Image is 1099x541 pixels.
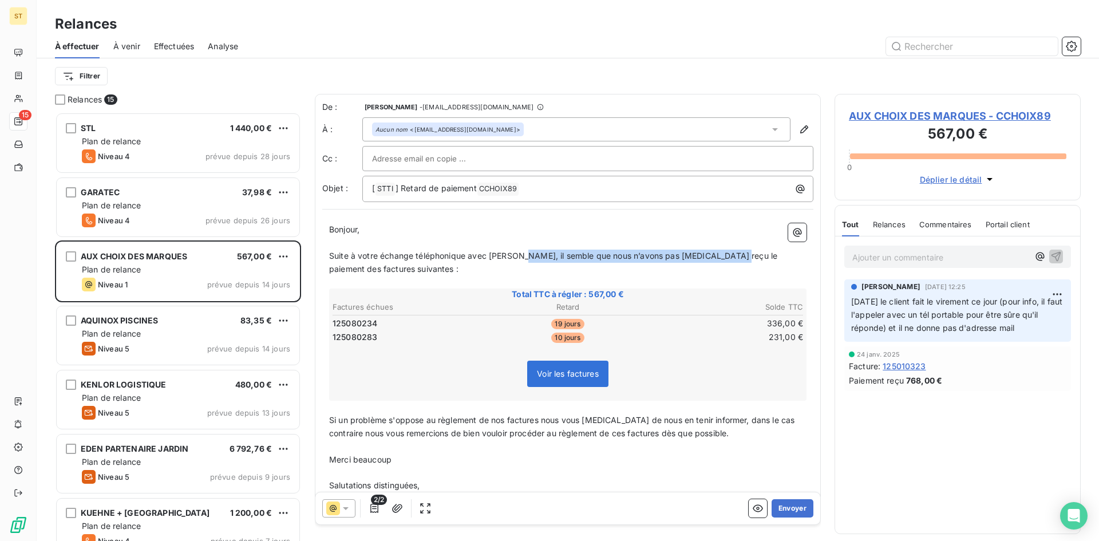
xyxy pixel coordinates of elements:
[55,67,108,85] button: Filtrer
[81,380,167,389] span: KENLOR LOGISTIQUE
[861,282,920,292] span: [PERSON_NAME]
[371,495,387,505] span: 2/2
[55,41,100,52] span: À effectuer
[82,457,141,467] span: Plan de relance
[1060,502,1088,530] div: Open Intercom Messenger
[81,508,209,518] span: KUEHNE + [GEOGRAPHIC_DATA]
[81,444,188,453] span: EDEN PARTENAIRE JARDIN
[242,187,272,197] span: 37,98 €
[230,444,272,453] span: 6 792,76 €
[920,173,982,185] span: Déplier le détail
[647,317,804,330] td: 336,00 €
[98,408,129,417] span: Niveau 5
[237,251,272,261] span: 567,00 €
[205,216,290,225] span: prévue depuis 26 jours
[842,220,859,229] span: Tout
[849,360,880,372] span: Facture :
[205,152,290,161] span: prévue depuis 28 jours
[333,331,377,343] span: 125080283
[331,289,805,300] span: Total TTC à régler : 567,00 €
[329,224,359,234] span: Bonjour,
[230,508,272,518] span: 1 200,00 €
[322,183,348,193] span: Objet :
[772,499,813,518] button: Envoyer
[81,187,120,197] span: GARATEC
[477,183,519,196] span: CCHOIX89
[210,472,290,481] span: prévue depuis 9 jours
[925,283,966,290] span: [DATE] 12:25
[207,408,290,417] span: prévue depuis 13 jours
[372,150,495,167] input: Adresse email en copie ...
[82,136,141,146] span: Plan de relance
[98,280,128,289] span: Niveau 1
[375,125,408,133] em: Aucun nom
[322,124,362,135] label: À :
[906,374,942,386] span: 768,00 €
[329,251,780,274] span: Suite à votre échange téléphonique avec [PERSON_NAME], il semble que nous n’avons pas [MEDICAL_DA...
[154,41,195,52] span: Effectuées
[857,351,900,358] span: 24 janv. 2025
[329,415,797,438] span: Si un problème s'oppose au règlement de nos factures nous vous [MEDICAL_DATA] de nous en tenir in...
[849,124,1066,147] h3: 567,00 €
[851,297,1065,333] span: [DATE] le client fait le virement ce jour (pour info, il faut l'appeler avec un tél portable pour...
[916,173,999,186] button: Déplier le détail
[849,108,1066,124] span: AUX CHOIX DES MARQUES - CCHOIX89
[329,480,420,490] span: Salutations distinguées,
[104,94,117,105] span: 15
[551,333,584,343] span: 10 jours
[375,183,395,196] span: STTI
[333,318,377,329] span: 125080234
[986,220,1030,229] span: Portail client
[365,104,417,110] span: [PERSON_NAME]
[647,301,804,313] th: Solde TTC
[98,152,130,161] span: Niveau 4
[55,14,117,34] h3: Relances
[322,153,362,164] label: Cc :
[489,301,646,313] th: Retard
[19,110,31,120] span: 15
[919,220,972,229] span: Commentaires
[332,301,488,313] th: Factures échues
[81,123,96,133] span: STL
[883,360,926,372] span: 125010323
[420,104,533,110] span: - [EMAIL_ADDRESS][DOMAIN_NAME]
[68,94,102,105] span: Relances
[873,220,906,229] span: Relances
[396,183,477,193] span: ] Retard de paiement
[113,41,140,52] span: À venir
[322,101,362,113] span: De :
[849,374,904,386] span: Paiement reçu
[9,516,27,534] img: Logo LeanPay
[9,7,27,25] div: ST
[208,41,238,52] span: Analyse
[82,264,141,274] span: Plan de relance
[82,393,141,402] span: Plan de relance
[847,163,852,172] span: 0
[230,123,272,133] span: 1 440,00 €
[82,521,141,531] span: Plan de relance
[537,369,599,378] span: Voir les factures
[240,315,272,325] span: 83,35 €
[207,344,290,353] span: prévue depuis 14 jours
[81,251,187,261] span: AUX CHOIX DES MARQUES
[886,37,1058,56] input: Rechercher
[98,472,129,481] span: Niveau 5
[82,200,141,210] span: Plan de relance
[207,280,290,289] span: prévue depuis 14 jours
[647,331,804,343] td: 231,00 €
[235,380,272,389] span: 480,00 €
[551,319,584,329] span: 19 jours
[98,216,130,225] span: Niveau 4
[55,112,301,541] div: grid
[329,455,392,464] span: Merci beaucoup
[81,315,158,325] span: AQUINOX PISCINES
[98,344,129,353] span: Niveau 5
[372,183,375,193] span: [
[82,329,141,338] span: Plan de relance
[375,125,520,133] div: <[EMAIL_ADDRESS][DOMAIN_NAME]>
